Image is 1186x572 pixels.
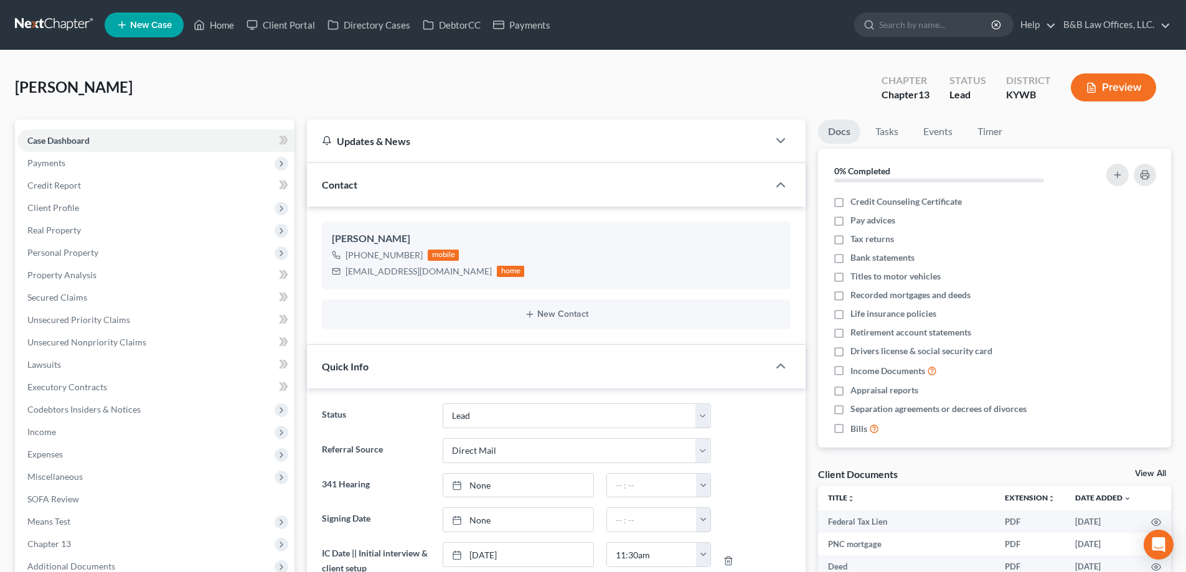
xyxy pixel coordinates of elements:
a: Tasks [865,120,908,144]
span: [PERSON_NAME] [15,78,133,96]
span: Real Property [27,225,81,235]
a: Lawsuits [17,354,294,376]
div: Client Documents [818,467,898,481]
span: Credit Report [27,180,81,190]
div: [PERSON_NAME] [332,232,781,246]
a: Credit Report [17,174,294,197]
div: home [497,266,524,277]
i: unfold_more [847,495,855,502]
div: mobile [428,250,459,261]
span: New Case [130,21,172,30]
span: Credit Counseling Certificate [850,195,962,208]
td: PNC mortgage [818,533,995,555]
a: Events [913,120,962,144]
span: Bills [850,423,867,435]
a: Titleunfold_more [828,493,855,502]
a: Unsecured Priority Claims [17,309,294,331]
a: Timer [967,120,1012,144]
a: Property Analysis [17,264,294,286]
span: Recorded mortgages and deeds [850,289,971,301]
div: [EMAIL_ADDRESS][DOMAIN_NAME] [346,265,492,278]
span: Life insurance policies [850,307,936,320]
label: Signing Date [316,507,436,532]
span: 13 [918,88,930,100]
span: Titles to motor vehicles [850,270,941,283]
a: Date Added expand_more [1075,493,1131,502]
span: Unsecured Nonpriority Claims [27,337,146,347]
a: Help [1014,14,1056,36]
span: Lawsuits [27,359,61,370]
span: Executory Contracts [27,382,107,392]
span: Tax returns [850,233,894,245]
td: [DATE] [1065,533,1141,555]
a: None [443,474,593,497]
a: Home [187,14,240,36]
td: PDF [995,533,1065,555]
div: [PHONE_NUMBER] [346,249,423,261]
span: Additional Documents [27,561,115,571]
a: Executory Contracts [17,376,294,398]
span: Expenses [27,449,63,459]
a: Directory Cases [321,14,417,36]
span: Separation agreements or decrees of divorces [850,403,1027,415]
input: -- : -- [607,543,697,566]
a: SOFA Review [17,488,294,510]
span: Personal Property [27,247,98,258]
a: Client Portal [240,14,321,36]
button: Preview [1071,73,1156,101]
input: -- : -- [607,474,697,497]
i: unfold_more [1048,495,1055,502]
span: Case Dashboard [27,135,90,146]
div: KYWB [1006,88,1051,102]
span: Chapter 13 [27,538,71,549]
a: Extensionunfold_more [1005,493,1055,502]
div: Status [949,73,986,88]
span: Secured Claims [27,292,87,302]
div: Chapter [882,73,930,88]
a: Payments [487,14,557,36]
span: Pay advices [850,214,895,227]
td: Federal Tax Lien [818,510,995,533]
a: Unsecured Nonpriority Claims [17,331,294,354]
span: Payments [27,157,65,168]
label: Status [316,403,436,428]
div: Lead [949,88,986,102]
a: B&B Law Offices, LLC. [1057,14,1170,36]
span: Client Profile [27,202,79,213]
span: Property Analysis [27,270,96,280]
span: Drivers license & social security card [850,345,992,357]
span: Income Documents [850,365,925,377]
div: District [1006,73,1051,88]
span: Income [27,426,56,437]
label: 341 Hearing [316,473,436,498]
span: Means Test [27,516,70,527]
button: New Contact [332,309,781,319]
span: Contact [322,179,357,190]
i: expand_more [1124,495,1131,502]
span: Appraisal reports [850,384,918,396]
div: Chapter [882,88,930,102]
span: Quick Info [322,360,369,372]
a: Case Dashboard [17,129,294,152]
span: Unsecured Priority Claims [27,314,130,325]
span: Miscellaneous [27,471,83,482]
div: Open Intercom Messenger [1144,530,1174,560]
input: -- : -- [607,508,697,532]
a: View All [1135,469,1166,478]
span: SOFA Review [27,494,79,504]
strong: 0% Completed [834,166,890,176]
td: PDF [995,510,1065,533]
a: DebtorCC [417,14,487,36]
span: Retirement account statements [850,326,971,339]
a: [DATE] [443,543,593,566]
div: Updates & News [322,134,753,148]
span: Codebtors Insiders & Notices [27,404,141,415]
input: Search by name... [879,13,993,36]
a: Secured Claims [17,286,294,309]
span: Bank statements [850,251,915,264]
a: None [443,508,593,532]
td: [DATE] [1065,510,1141,533]
a: Docs [818,120,860,144]
label: Referral Source [316,438,436,463]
